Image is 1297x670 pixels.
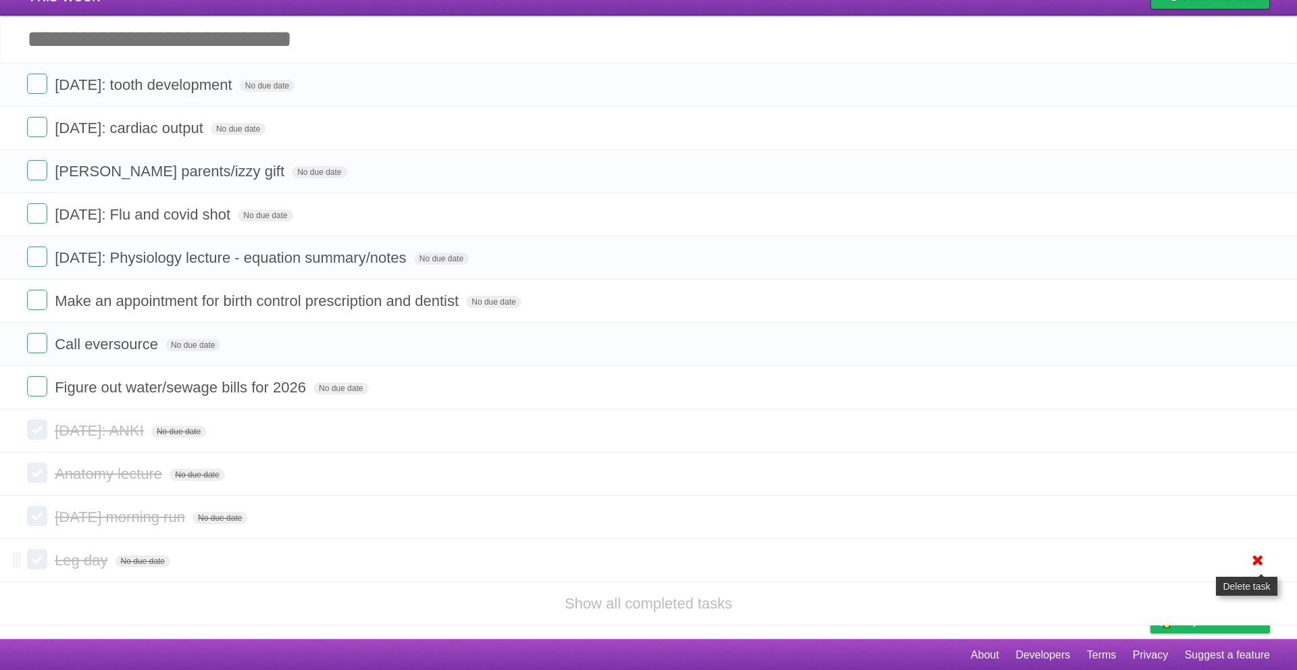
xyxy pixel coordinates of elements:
[55,379,309,396] span: Figure out water/sewage bills for 2026
[27,117,47,137] label: Done
[1087,642,1117,668] a: Terms
[55,120,207,136] span: [DATE]: cardiac output
[27,74,47,94] label: Done
[55,206,234,223] span: [DATE]: Flu and covid shot
[55,509,188,525] span: [DATE] morning run
[27,203,47,224] label: Done
[55,249,409,266] span: [DATE]: Physiology lecture - equation summary/notes
[116,555,170,567] span: No due date
[27,376,47,396] label: Done
[151,426,206,438] span: No due date
[27,419,47,440] label: Done
[27,160,47,180] label: Done
[313,382,368,394] span: No due date
[55,76,236,93] span: [DATE]: tooth development
[211,123,265,135] span: No due date
[166,339,220,351] span: No due date
[55,552,111,569] span: Leg day
[466,296,521,308] span: No due date
[55,465,166,482] span: Anatomy lecture
[55,422,147,439] span: [DATE]: ANKI
[193,512,247,524] span: No due date
[27,247,47,267] label: Done
[55,336,161,353] span: Call eversource
[292,166,347,178] span: No due date
[1185,642,1270,668] a: Suggest a feature
[27,333,47,353] label: Done
[971,642,999,668] a: About
[55,163,288,180] span: [PERSON_NAME] parents/izzy gift
[414,253,469,265] span: No due date
[55,292,462,309] span: Make an appointment for birth control prescription and dentist
[238,209,293,222] span: No due date
[27,463,47,483] label: Done
[27,290,47,310] label: Done
[170,469,224,481] span: No due date
[240,80,295,92] span: No due date
[1179,609,1263,633] span: Buy me a coffee
[1015,642,1070,668] a: Developers
[565,595,732,612] a: Show all completed tasks
[1133,642,1168,668] a: Privacy
[27,506,47,526] label: Done
[27,549,47,569] label: Done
